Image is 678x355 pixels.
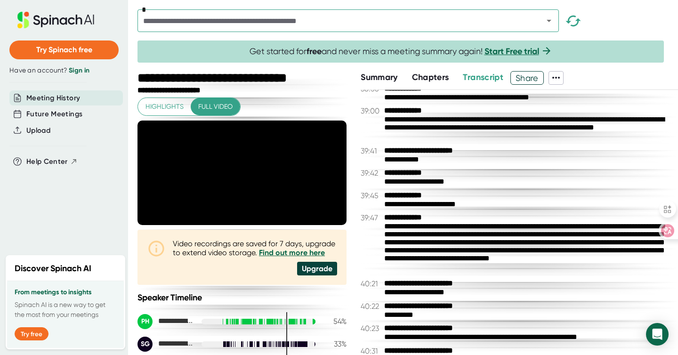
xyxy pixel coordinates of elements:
[463,72,503,82] span: Transcript
[26,156,78,167] button: Help Center
[173,239,337,257] div: Video recordings are saved for 7 days, upgrade to extend video storage.
[137,292,347,303] div: Speaker Timeline
[361,106,382,115] span: 39:00
[412,72,449,82] span: Chapters
[361,191,382,200] span: 39:45
[198,101,233,113] span: Full video
[307,46,322,56] b: free
[26,125,50,136] button: Upload
[361,169,382,177] span: 39:42
[145,101,184,113] span: Highlights
[69,66,89,74] a: Sign in
[297,262,337,275] div: Upgrade
[36,45,92,54] span: Try Spinach free
[137,314,153,329] div: PH
[361,279,382,288] span: 40:21
[511,70,543,86] span: Share
[323,339,347,348] div: 33 %
[361,302,382,311] span: 40:22
[542,14,556,27] button: Open
[15,262,91,275] h2: Discover Spinach AI
[412,71,449,84] button: Chapters
[9,66,119,75] div: Have an account?
[137,314,194,329] div: Pablo Casas de la Huerta
[137,337,153,352] div: SG
[361,324,382,333] span: 40:23
[259,248,325,257] a: Find out more here
[191,98,240,115] button: Full video
[484,46,539,56] a: Start Free trial
[138,98,191,115] button: Highlights
[15,289,116,296] h3: From meetings to insights
[250,46,552,57] span: Get started for and never miss a meeting summary again!
[15,300,116,320] p: Spinach AI is a new way to get the most from your meetings
[361,213,382,222] span: 39:47
[26,93,80,104] button: Meeting History
[26,156,68,167] span: Help Center
[361,146,382,155] span: 39:41
[15,327,48,340] button: Try free
[9,40,119,59] button: Try Spinach free
[137,337,194,352] div: Sidney Garcia
[361,71,397,84] button: Summary
[463,71,503,84] button: Transcript
[510,71,544,85] button: Share
[26,109,82,120] button: Future Meetings
[646,323,669,346] div: Open Intercom Messenger
[323,317,347,326] div: 54 %
[361,72,397,82] span: Summary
